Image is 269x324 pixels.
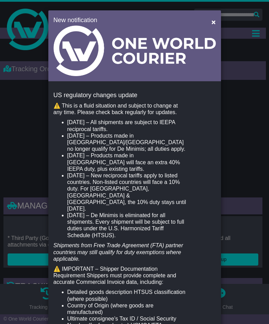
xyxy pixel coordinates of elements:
[67,212,188,239] li: [DATE] – De Minimis is eliminated for all shipments. Every shipment will be subject to full dutie...
[67,289,188,302] li: Detailed goods description HTSUS classification (where possible)
[67,172,188,212] li: [DATE] – New reciprocal tariffs apply to listed countries. Non-listed countries will face a 10% d...
[67,302,188,315] li: Country of Origin (where goods are manufactured)
[54,266,188,286] p: ⚠️ IMPORTANT – Shipper Documentation Requirement Shippers must provide complete and accurate Comm...
[54,242,183,261] em: Shipments from Free Trade Agreement (FTA) partner countries may still qualify for duty exemptions...
[54,102,188,115] p: ⚠️ This is a fluid situation and subject to change at any time. Please check back regularly for u...
[211,18,215,26] span: ×
[67,119,188,132] li: [DATE] – All shipments are subject to IEEPA reciprocal tariffs.
[54,16,202,25] h4: New notification
[67,132,188,152] li: [DATE] – Products made in [GEOGRAPHIC_DATA]/[GEOGRAPHIC_DATA] no longer qualify for De Minimis; a...
[67,152,188,172] li: [DATE] – Products made in [GEOGRAPHIC_DATA] will face an extra 40% IEEPA duty, plus existing tari...
[54,92,216,99] h4: US regulatory changes update
[208,15,219,29] button: Close
[54,26,216,76] img: Light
